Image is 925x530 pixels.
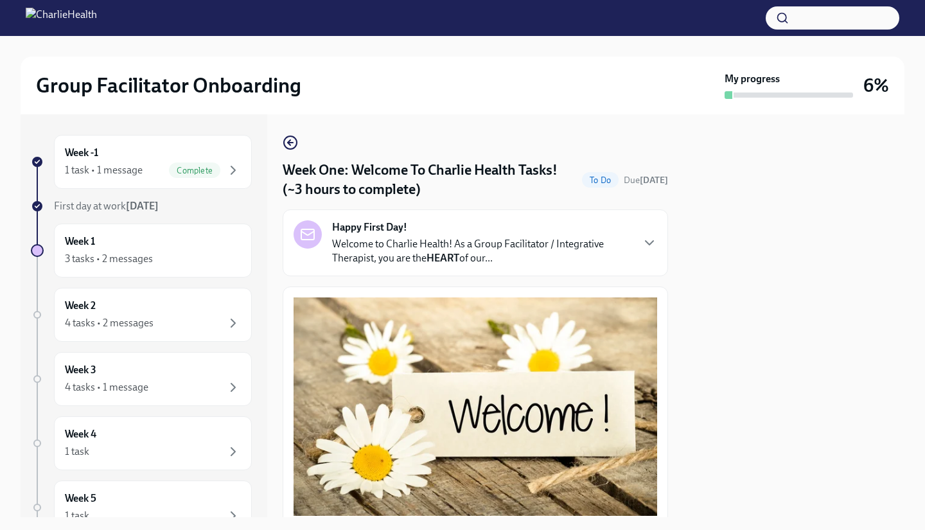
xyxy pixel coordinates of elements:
[26,8,97,28] img: CharlieHealth
[65,445,89,459] div: 1 task
[640,175,668,186] strong: [DATE]
[31,135,252,189] a: Week -11 task • 1 messageComplete
[31,416,252,470] a: Week 41 task
[169,166,220,175] span: Complete
[427,252,459,264] strong: HEART
[36,73,301,98] h2: Group Facilitator Onboarding
[65,146,98,160] h6: Week -1
[31,224,252,278] a: Week 13 tasks • 2 messages
[863,74,889,97] h3: 6%
[65,427,96,441] h6: Week 4
[283,161,577,199] h4: Week One: Welcome To Charlie Health Tasks! (~3 hours to complete)
[294,297,657,516] button: Zoom image
[582,175,619,185] span: To Do
[725,72,780,86] strong: My progress
[31,199,252,213] a: First day at work[DATE]
[65,299,96,313] h6: Week 2
[332,220,407,234] strong: Happy First Day!
[54,200,159,212] span: First day at work
[31,288,252,342] a: Week 24 tasks • 2 messages
[624,175,668,186] span: Due
[65,234,95,249] h6: Week 1
[624,174,668,186] span: September 22nd, 2025 10:00
[65,252,153,266] div: 3 tasks • 2 messages
[31,352,252,406] a: Week 34 tasks • 1 message
[65,363,96,377] h6: Week 3
[65,316,154,330] div: 4 tasks • 2 messages
[65,491,96,506] h6: Week 5
[332,237,631,265] p: Welcome to Charlie Health! As a Group Facilitator / Integrative Therapist, you are the of our...
[65,380,148,394] div: 4 tasks • 1 message
[65,163,143,177] div: 1 task • 1 message
[126,200,159,212] strong: [DATE]
[65,509,89,523] div: 1 task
